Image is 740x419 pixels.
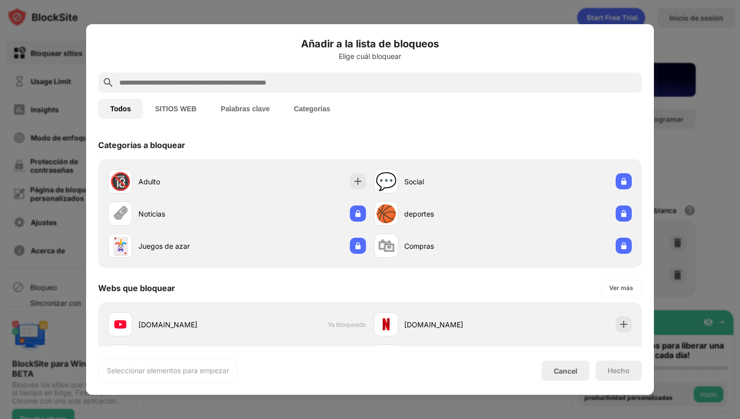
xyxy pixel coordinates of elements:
div: Ver más [609,283,633,293]
div: [DOMAIN_NAME] [138,319,237,330]
div: Adulto [138,176,237,187]
button: Todos [98,99,143,119]
div: 🏀 [376,203,397,224]
span: Ya bloqueado [328,321,366,328]
img: favicons [380,318,392,330]
div: Elige cuál bloquear [98,52,642,60]
button: Categorías [282,99,342,119]
div: 🃏 [110,236,131,256]
img: favicons [114,318,126,330]
div: Cancel [554,367,577,375]
div: 🛍 [378,236,395,256]
div: Seleccionar elementos para empezar [107,366,229,376]
div: 💬 [376,171,397,192]
div: 🗞 [112,203,129,224]
div: Compras [404,241,503,251]
div: Noticias [138,208,237,219]
div: Categorías a bloquear [98,140,185,150]
button: SITIOS WEB [143,99,208,119]
img: search.svg [102,77,114,89]
h6: Añadir a la lista de bloqueos [98,36,642,51]
button: Palabras clave [208,99,281,119]
div: Juegos de azar [138,241,237,251]
div: Social [404,176,503,187]
div: 🔞 [110,171,131,192]
div: deportes [404,208,503,219]
div: [DOMAIN_NAME] [404,319,503,330]
div: Hecho [608,367,630,375]
div: Webs que bloquear [98,283,175,293]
